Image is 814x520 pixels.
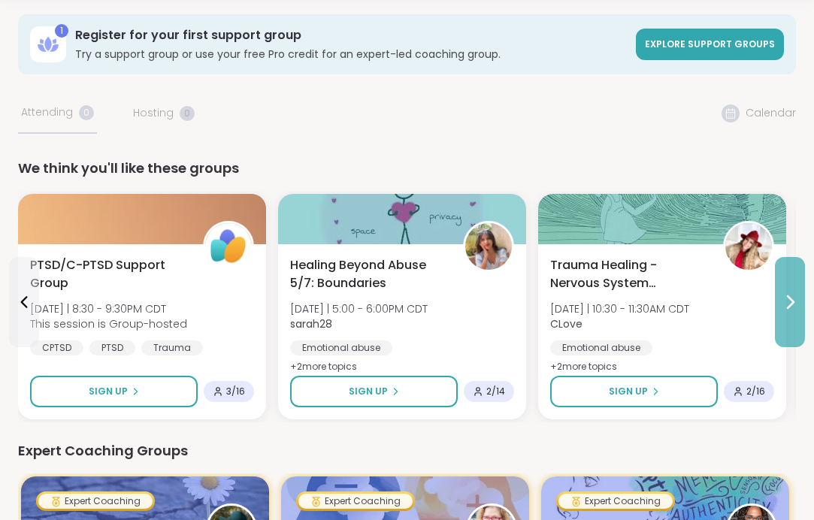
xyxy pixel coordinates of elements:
[609,385,648,398] span: Sign Up
[89,340,135,355] div: PTSD
[38,494,153,509] div: Expert Coaching
[18,158,796,179] div: We think you'll like these groups
[290,301,428,316] span: [DATE] | 5:00 - 6:00PM CDT
[486,385,505,398] span: 2 / 14
[141,340,203,355] div: Trauma
[725,223,772,270] img: CLove
[550,376,718,407] button: Sign Up
[290,340,392,355] div: Emotional abuse
[30,316,187,331] span: This session is Group-hosted
[75,27,627,44] h3: Register for your first support group
[205,223,252,270] img: ShareWell
[558,494,673,509] div: Expert Coaching
[550,256,707,292] span: Trauma Healing - Nervous System Regulation
[349,385,388,398] span: Sign Up
[75,47,627,62] h3: Try a support group or use your free Pro credit for an expert-led coaching group.
[465,223,512,270] img: sarah28
[18,440,796,461] div: Expert Coaching Groups
[645,38,775,50] span: Explore support groups
[30,376,198,407] button: Sign Up
[290,376,458,407] button: Sign Up
[30,340,83,355] div: CPTSD
[550,340,652,355] div: Emotional abuse
[746,385,765,398] span: 2 / 16
[550,301,689,316] span: [DATE] | 10:30 - 11:30AM CDT
[89,385,128,398] span: Sign Up
[290,256,446,292] span: Healing Beyond Abuse 5/7: Boundaries
[290,316,332,331] b: sarah28
[30,256,186,292] span: PTSD/C-PTSD Support Group
[298,494,413,509] div: Expert Coaching
[226,385,245,398] span: 3 / 16
[550,316,583,331] b: CLove
[30,301,187,316] span: [DATE] | 8:30 - 9:30PM CDT
[55,24,68,38] div: 1
[636,29,784,60] a: Explore support groups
